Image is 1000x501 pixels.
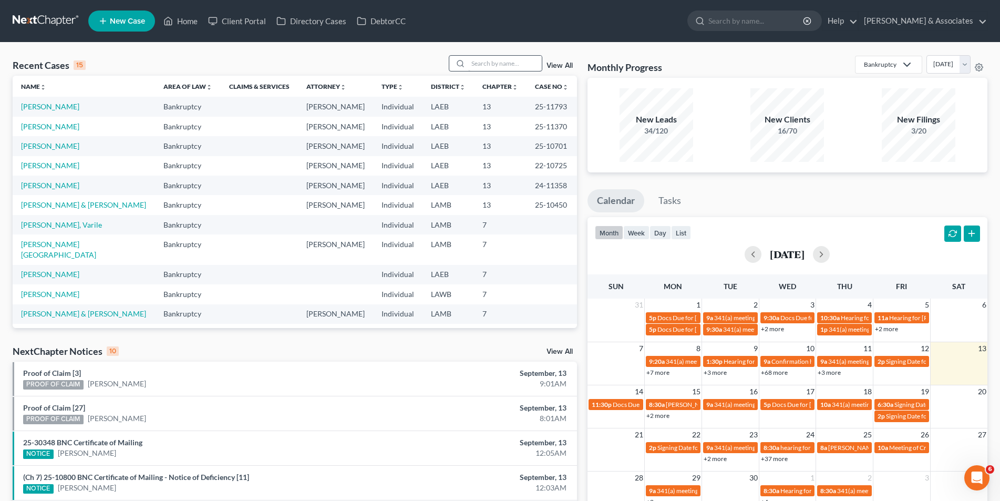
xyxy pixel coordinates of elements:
[750,114,824,126] div: New Clients
[977,428,987,441] span: 27
[666,357,767,365] span: 341(a) meeting for [PERSON_NAME]
[373,265,422,284] td: Individual
[889,314,971,322] span: Hearing for [PERSON_NAME]
[422,265,474,284] td: LAEB
[657,487,758,495] span: 341(a) meeting for [PERSON_NAME]
[373,195,422,214] td: Individual
[920,385,930,398] span: 19
[820,325,828,333] span: 1p
[882,126,955,136] div: 3/20
[764,444,779,452] span: 8:30a
[864,60,896,69] div: Bankruptcy
[474,176,527,195] td: 13
[298,195,373,214] td: [PERSON_NAME]
[422,176,474,195] td: LAEB
[634,299,644,311] span: 31
[13,345,119,357] div: NextChapter Notices
[535,83,569,90] a: Case Nounfold_more
[474,156,527,176] td: 13
[924,299,930,311] span: 5
[828,357,930,365] span: 341(a) meeting for [PERSON_NAME]
[649,189,690,212] a: Tasks
[352,12,411,30] a: DebtorCC
[373,117,422,136] td: Individual
[771,357,891,365] span: Confirmation hearing for [PERSON_NAME]
[373,304,422,324] td: Individual
[977,342,987,355] span: 13
[977,385,987,398] span: 20
[422,324,474,343] td: LAMB
[155,97,221,116] td: Bankruptcy
[706,401,713,408] span: 9a
[155,265,221,284] td: Bankruptcy
[373,215,422,234] td: Individual
[714,314,816,322] span: 341(a) meeting for [PERSON_NAME]
[474,97,527,116] td: 13
[110,17,145,25] span: New Case
[422,156,474,176] td: LAEB
[623,226,650,240] button: week
[107,346,119,356] div: 10
[882,114,955,126] div: New Filings
[88,379,146,389] a: [PERSON_NAME]
[837,282,852,291] span: Thu
[422,195,474,214] td: LAMB
[818,369,841,376] a: +3 more
[691,472,702,484] span: 29
[155,136,221,156] td: Bankruptcy
[723,325,824,333] span: 341(a) meeting for [PERSON_NAME]
[920,342,930,355] span: 12
[298,176,373,195] td: [PERSON_NAME]
[422,117,474,136] td: LAEB
[587,189,644,212] a: Calendar
[764,487,779,495] span: 8:30a
[780,314,899,322] span: Docs Due for [US_STATE][PERSON_NAME]
[875,325,898,333] a: +2 more
[23,473,249,482] a: (Ch 7) 25-10800 BNC Certificate of Mailing - Notice of Deficiency [11]
[761,455,788,463] a: +37 more
[155,324,221,343] td: Bankruptcy
[832,401,933,408] span: 341(a) meeting for [PERSON_NAME]
[646,369,669,376] a: +7 more
[820,444,827,452] span: 8a
[562,84,569,90] i: unfold_more
[724,357,806,365] span: Hearing for [PERSON_NAME]
[527,117,577,136] td: 25-11370
[820,487,836,495] span: 8:30a
[695,299,702,311] span: 1
[221,76,298,97] th: Claims & Services
[587,61,662,74] h3: Monthly Progress
[58,448,116,458] a: [PERSON_NAME]
[21,309,146,318] a: [PERSON_NAME] & [PERSON_NAME]
[691,385,702,398] span: 15
[867,299,873,311] span: 4
[21,270,79,279] a: [PERSON_NAME]
[878,357,885,365] span: 2p
[298,97,373,116] td: [PERSON_NAME]
[695,342,702,355] span: 8
[691,428,702,441] span: 22
[527,195,577,214] td: 25-10450
[23,369,81,377] a: Proof of Claim [3]
[748,385,759,398] span: 16
[306,83,346,90] a: Attorneyunfold_more
[748,472,759,484] span: 30
[474,265,527,284] td: 7
[837,487,939,495] span: 341(a) meeting for [PERSON_NAME]
[634,385,644,398] span: 14
[298,304,373,324] td: [PERSON_NAME]
[649,401,665,408] span: 8:30a
[761,369,788,376] a: +68 more
[340,84,346,90] i: unfold_more
[878,401,893,408] span: 6:30a
[706,444,713,452] span: 9a
[649,357,665,365] span: 9:20a
[373,97,422,116] td: Individual
[23,484,54,494] div: NOTICE
[878,412,885,420] span: 2p
[21,290,79,299] a: [PERSON_NAME]
[862,342,873,355] span: 11
[809,472,816,484] span: 1
[163,83,212,90] a: Area of Lawunfold_more
[431,83,466,90] a: Districtunfold_more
